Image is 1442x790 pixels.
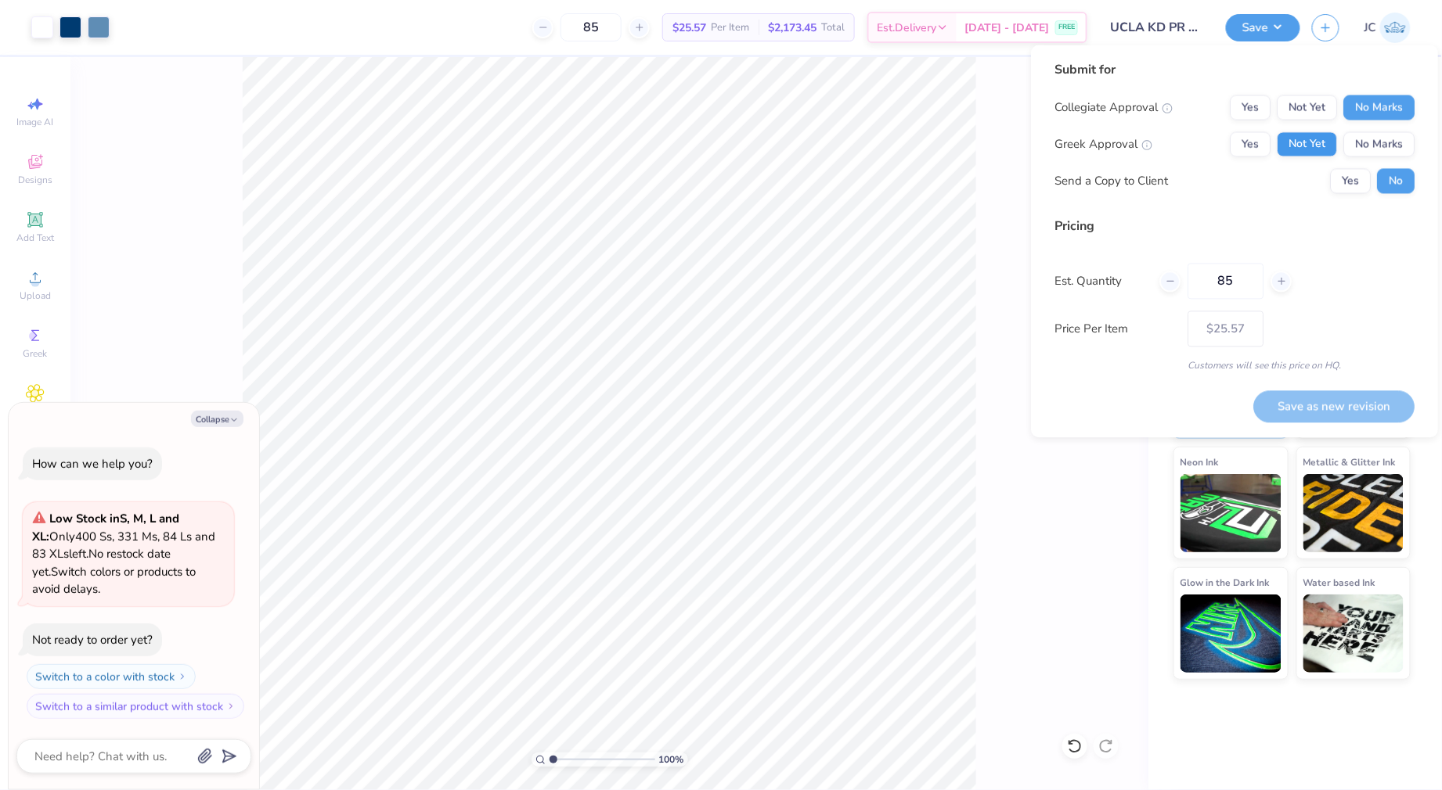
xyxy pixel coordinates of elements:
[561,13,622,41] input: – –
[20,289,51,302] span: Upload
[1055,135,1153,153] div: Greek Approval
[32,456,153,472] div: How can we help you?
[1055,172,1169,190] div: Send a Copy to Client
[1331,169,1372,194] button: Yes
[1055,320,1177,338] label: Price Per Item
[964,20,1049,36] span: [DATE] - [DATE]
[1303,574,1375,591] span: Water based Ink
[1303,454,1396,470] span: Metallic & Glitter Ink
[1099,12,1214,43] input: Untitled Design
[1055,272,1148,290] label: Est. Quantity
[711,20,749,36] span: Per Item
[1344,95,1415,120] button: No Marks
[1278,95,1338,120] button: Not Yet
[1055,99,1173,117] div: Collegiate Approval
[821,20,845,36] span: Total
[32,511,215,597] span: Only 400 Ss, 331 Ms, 84 Ls and 83 XLs left. Switch colors or products to avoid delays.
[672,20,706,36] span: $25.57
[1278,132,1338,157] button: Not Yet
[27,694,244,719] button: Switch to a similar product with stock
[1181,474,1282,552] img: Neon Ink
[191,411,243,427] button: Collapse
[23,347,48,360] span: Greek
[1181,454,1219,470] span: Neon Ink
[1226,14,1300,41] button: Save
[1303,474,1404,552] img: Metallic & Glitter Ink
[18,174,52,186] span: Designs
[32,632,153,648] div: Not ready to order yet?
[1055,359,1415,373] div: Customers will see this price on HQ.
[877,20,936,36] span: Est. Delivery
[1378,169,1415,194] button: No
[1181,574,1270,591] span: Glow in the Dark Ink
[16,232,54,244] span: Add Text
[27,664,196,689] button: Switch to a color with stock
[1231,132,1271,157] button: Yes
[32,511,179,544] strong: Low Stock in S, M, L and XL :
[178,672,187,681] img: Switch to a color with stock
[659,752,684,767] span: 100 %
[226,702,236,711] img: Switch to a similar product with stock
[768,20,817,36] span: $2,173.45
[1055,217,1415,236] div: Pricing
[1303,594,1404,673] img: Water based Ink
[1181,594,1282,673] img: Glow in the Dark Ink
[1231,95,1271,120] button: Yes
[1364,13,1411,43] a: JC
[17,116,54,128] span: Image AI
[1055,61,1415,80] div: Submit for
[1364,19,1376,37] span: JC
[32,546,171,580] span: No restock date yet.
[8,405,63,430] span: Clipart & logos
[1380,13,1411,43] img: Jovie Chen
[1058,22,1075,33] span: FREE
[1188,264,1264,300] input: – –
[1344,132,1415,157] button: No Marks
